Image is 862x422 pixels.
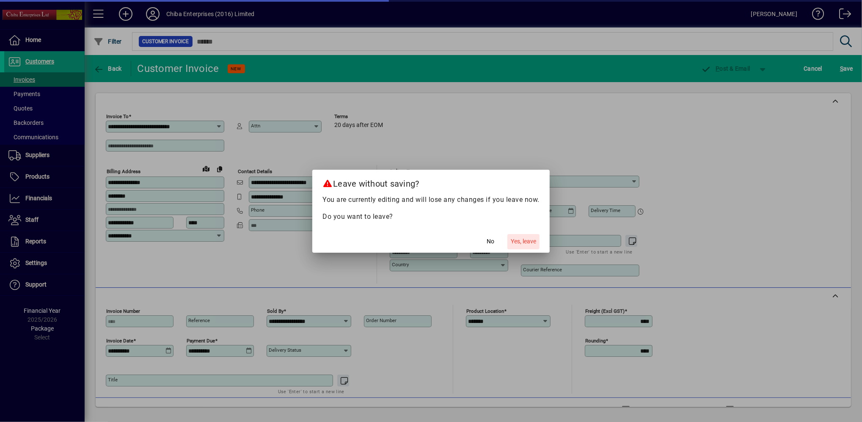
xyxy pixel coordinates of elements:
[312,170,550,194] h2: Leave without saving?
[477,234,504,249] button: No
[487,237,494,246] span: No
[322,212,540,222] p: Do you want to leave?
[322,195,540,205] p: You are currently editing and will lose any changes if you leave now.
[511,237,536,246] span: Yes, leave
[507,234,540,249] button: Yes, leave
